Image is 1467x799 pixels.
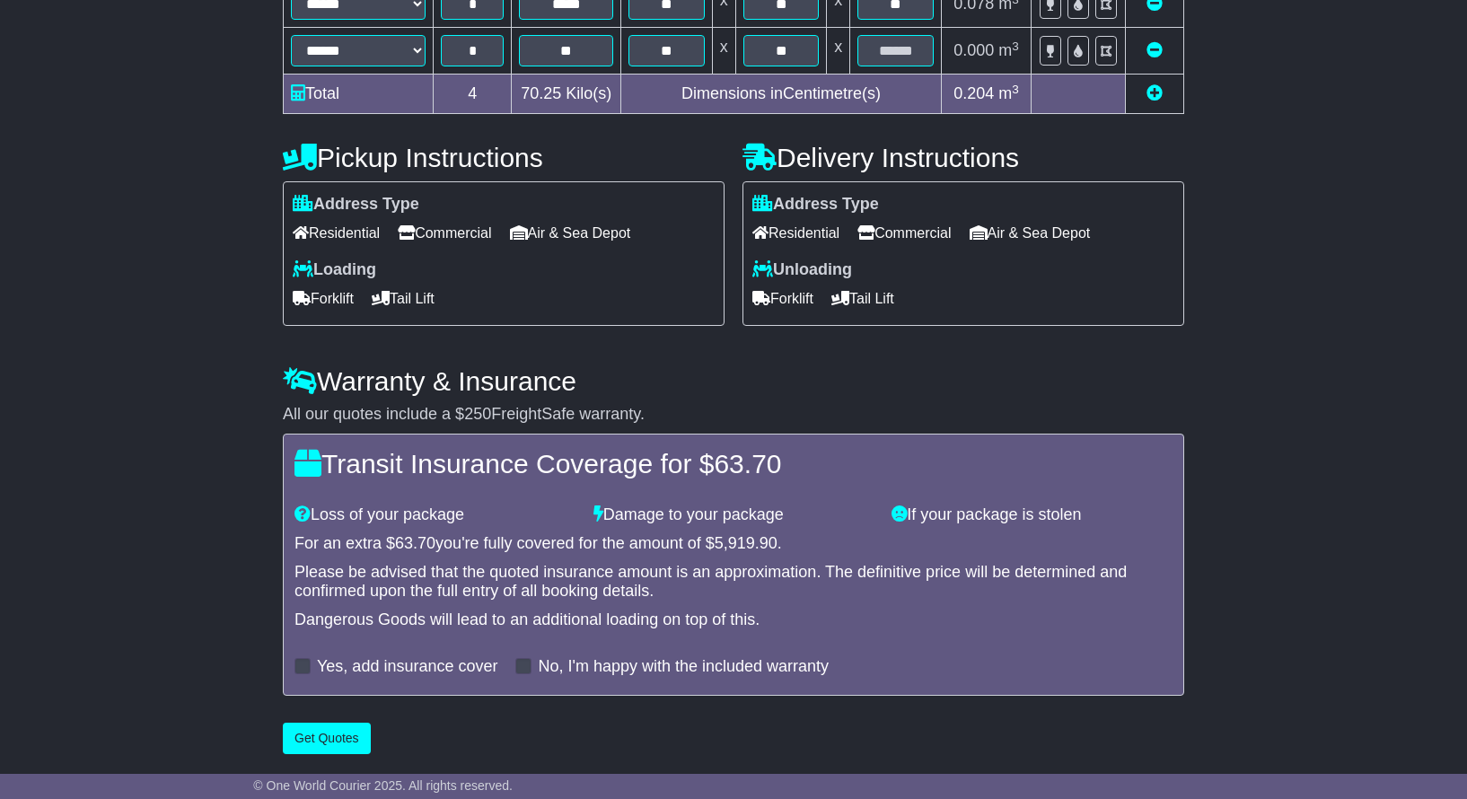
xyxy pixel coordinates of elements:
button: Get Quotes [283,723,371,754]
td: Total [284,75,434,114]
td: x [827,28,850,75]
span: Forklift [752,285,813,312]
td: 4 [434,75,512,114]
label: Unloading [752,260,852,280]
span: Forklift [293,285,354,312]
span: Residential [293,219,380,247]
a: Remove this item [1146,41,1163,59]
h4: Transit Insurance Coverage for $ [294,449,1173,479]
label: No, I'm happy with the included warranty [538,657,829,677]
div: All our quotes include a $ FreightSafe warranty. [283,405,1184,425]
h4: Delivery Instructions [742,143,1184,172]
div: Damage to your package [584,505,883,525]
h4: Warranty & Insurance [283,366,1184,396]
div: Loss of your package [285,505,584,525]
span: 0.000 [953,41,994,59]
span: Air & Sea Depot [970,219,1091,247]
span: m [998,41,1019,59]
span: Tail Lift [372,285,435,312]
sup: 3 [1012,40,1019,53]
label: Address Type [293,195,419,215]
span: Tail Lift [831,285,894,312]
td: Kilo(s) [512,75,621,114]
span: 5,919.90 [715,534,777,552]
span: m [998,84,1019,102]
div: Dangerous Goods will lead to an additional loading on top of this. [294,610,1173,630]
label: Loading [293,260,376,280]
span: Air & Sea Depot [510,219,631,247]
span: 250 [464,405,491,423]
label: Yes, add insurance cover [317,657,497,677]
span: Residential [752,219,839,247]
div: If your package is stolen [883,505,1182,525]
span: 0.204 [953,84,994,102]
span: 63.70 [395,534,435,552]
span: 70.25 [521,84,561,102]
div: Please be advised that the quoted insurance amount is an approximation. The definitive price will... [294,563,1173,601]
label: Address Type [752,195,879,215]
span: Commercial [857,219,951,247]
h4: Pickup Instructions [283,143,725,172]
span: © One World Courier 2025. All rights reserved. [253,778,513,793]
div: For an extra $ you're fully covered for the amount of $ . [294,534,1173,554]
td: x [712,28,735,75]
a: Add new item [1146,84,1163,102]
span: 63.70 [714,449,781,479]
td: Dimensions in Centimetre(s) [621,75,942,114]
sup: 3 [1012,83,1019,96]
span: Commercial [398,219,491,247]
